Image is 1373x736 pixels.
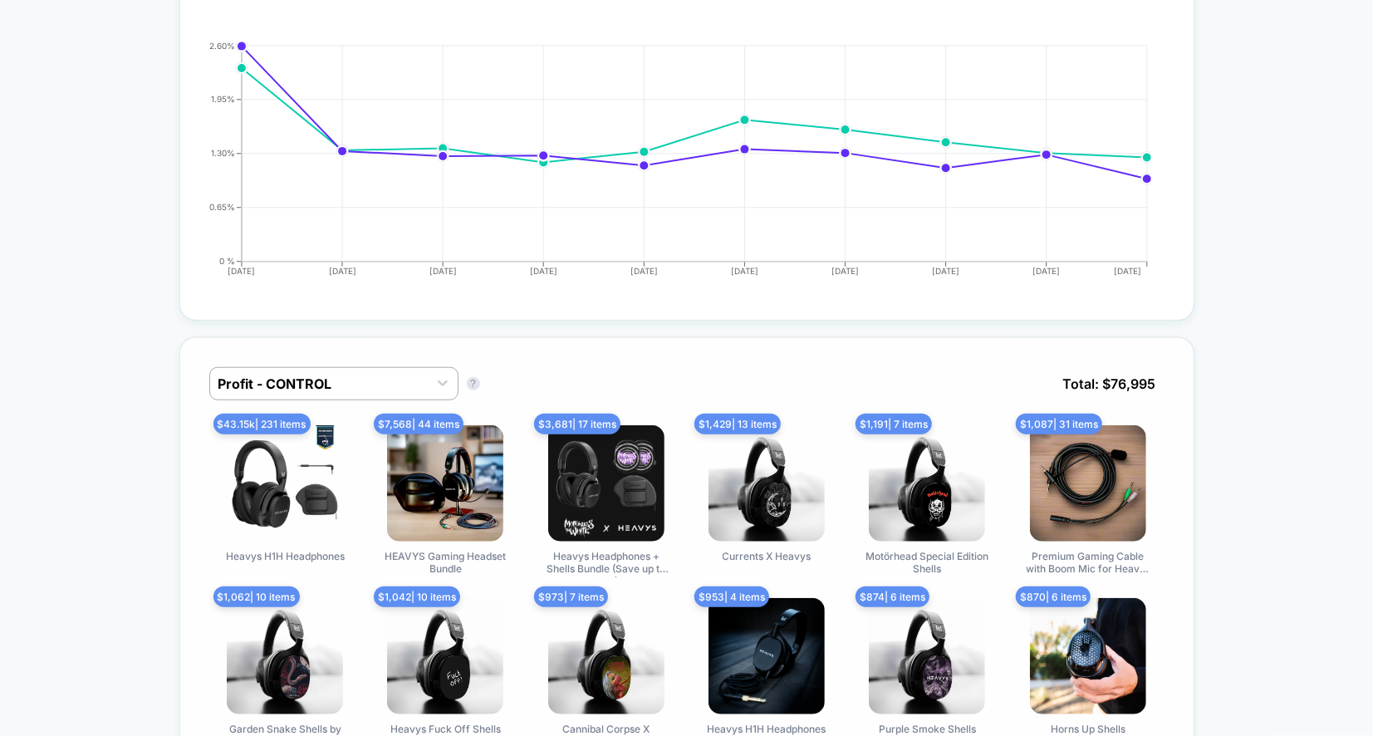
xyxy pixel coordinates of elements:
[209,41,235,51] tspan: 2.60%
[227,598,343,714] img: Garden Snake Shells by @artbysarahmason (Custom Heavys Series)
[544,550,669,577] span: Heavys Headphones + Shells Bundle (Save up to 12%)
[219,256,235,266] tspan: 0 %
[387,425,503,542] img: HEAVYS Gaming Headset Bundle
[530,266,557,276] tspan: [DATE]
[1055,367,1165,400] span: Total: $ 76,995
[869,598,985,714] img: Purple Smoke Shells (Custom Heavys Series)
[856,414,932,434] span: $ 1,191 | 7 items
[209,202,235,212] tspan: 0.65%
[1016,586,1091,607] span: $ 870 | 6 items
[534,586,608,607] span: $ 973 | 7 items
[227,425,343,542] img: Heavys H1H Headphones
[193,42,1148,291] div: CONVERSION_RATE
[694,414,781,434] span: $ 1,429 | 13 items
[1016,414,1102,434] span: $ 1,087 | 31 items
[709,425,825,542] img: Currents X Heavys
[534,414,620,434] span: $ 3,681 | 17 items
[213,414,311,434] span: $ 43.15k | 231 items
[732,266,759,276] tspan: [DATE]
[211,94,235,104] tspan: 1.95%
[1033,266,1061,276] tspan: [DATE]
[226,550,345,577] span: Heavys H1H Headphones
[709,598,825,714] img: Heavys H1H Headphones + Premium Silver-Coated Aux Cable (Bundle)
[723,550,812,577] span: Currents X Heavys
[548,425,664,542] img: Heavys Headphones + Shells Bundle (Save up to 12%)
[429,266,457,276] tspan: [DATE]
[1030,425,1146,542] img: Premium Gaming Cable with Boom Mic for Heavys H1H Headphones
[228,266,256,276] tspan: [DATE]
[832,266,860,276] tspan: [DATE]
[374,586,460,607] span: $ 1,042 | 10 items
[630,266,658,276] tspan: [DATE]
[856,586,929,607] span: $ 874 | 6 items
[869,425,985,542] img: Motörhead Special Edition Shells
[387,598,503,714] img: Heavys Fuck Off Shells
[467,377,480,390] button: ?
[548,598,664,714] img: Cannibal Corpse X Heavys
[1030,598,1146,714] img: Horns Up Shells
[213,586,300,607] span: $ 1,062 | 10 items
[694,586,769,607] span: $ 953 | 4 items
[383,550,508,577] span: HEAVYS Gaming Headset Bundle
[933,266,960,276] tspan: [DATE]
[1115,266,1142,276] tspan: [DATE]
[374,414,463,434] span: $ 7,568 | 44 items
[211,148,235,158] tspan: 1.30%
[329,266,356,276] tspan: [DATE]
[1026,550,1150,577] span: Premium Gaming Cable with Boom Mic for Heavys H1H Headphones
[865,550,989,577] span: Motörhead Special Edition Shells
